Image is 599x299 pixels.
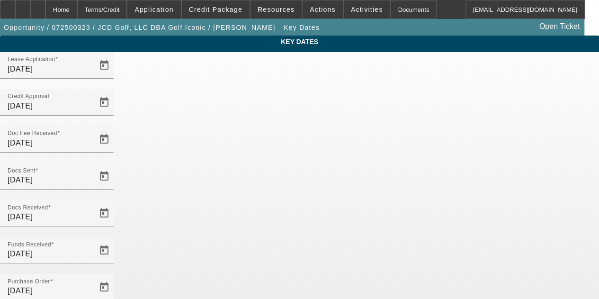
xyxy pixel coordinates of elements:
mat-label: Credit Approval [8,93,49,100]
button: Open calendar [95,56,114,75]
button: Key Dates [281,19,322,36]
button: Actions [303,0,343,18]
span: Actions [310,6,336,13]
button: Open calendar [95,130,114,149]
button: Open calendar [95,167,114,186]
mat-label: Docs Sent [8,167,36,173]
mat-label: Lease Application [8,56,55,63]
button: Open calendar [95,278,114,297]
span: Credit Package [189,6,242,13]
button: Open calendar [95,204,114,223]
mat-label: Doc Fee Received [8,130,57,136]
mat-label: Docs Received [8,204,48,210]
mat-label: Funds Received [8,241,51,247]
button: Open calendar [95,241,114,260]
button: Application [127,0,180,18]
button: Credit Package [182,0,250,18]
button: Activities [344,0,390,18]
span: Key Dates [284,24,320,31]
button: Resources [250,0,302,18]
span: Application [134,6,173,13]
span: Resources [258,6,295,13]
button: Open calendar [95,93,114,112]
mat-label: Purchase Order [8,278,50,284]
span: Opportunity / 072500323 / JCD Golf, LLC DBA Golf Iconic / [PERSON_NAME] [4,24,276,31]
span: Key Dates [7,38,592,45]
span: Activities [351,6,383,13]
a: Open Ticket [536,18,583,35]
